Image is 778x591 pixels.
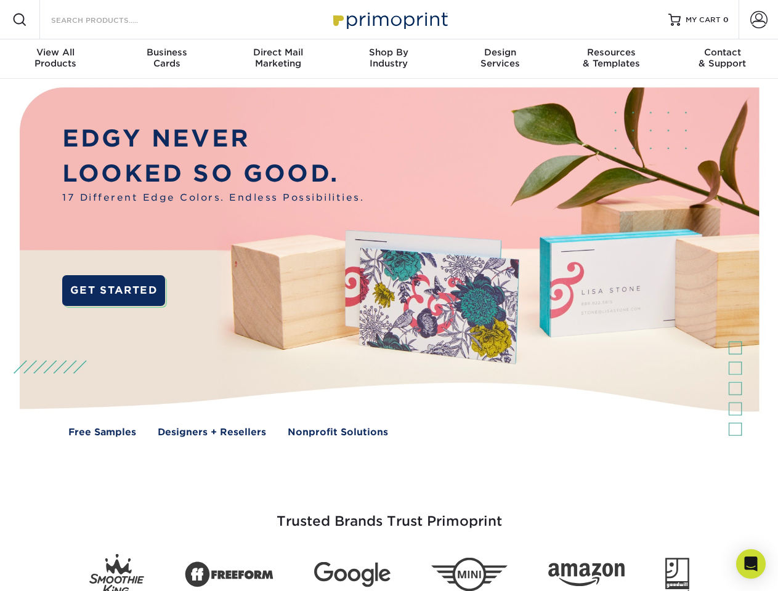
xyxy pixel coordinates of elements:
span: Design [445,47,556,58]
a: BusinessCards [111,39,222,79]
img: Amazon [548,563,625,587]
span: MY CART [686,15,721,25]
img: Goodwill [665,558,689,591]
span: Resources [556,47,667,58]
a: Resources& Templates [556,39,667,79]
a: Shop ByIndustry [333,39,444,79]
a: DesignServices [445,39,556,79]
p: EDGY NEVER [62,121,364,156]
div: Services [445,47,556,69]
span: Business [111,47,222,58]
a: Contact& Support [667,39,778,79]
div: Open Intercom Messenger [736,549,766,579]
p: LOOKED SO GOOD. [62,156,364,191]
h3: Trusted Brands Trust Primoprint [29,484,750,544]
span: 0 [723,15,729,24]
a: GET STARTED [62,275,165,306]
a: Nonprofit Solutions [288,425,388,440]
span: Shop By [333,47,444,58]
div: Industry [333,47,444,69]
div: Marketing [222,47,333,69]
img: Primoprint [328,6,451,33]
span: 17 Different Edge Colors. Endless Possibilities. [62,191,364,205]
img: Google [314,562,391,587]
a: Direct MailMarketing [222,39,333,79]
a: Free Samples [68,425,136,440]
input: SEARCH PRODUCTS..... [50,12,170,27]
span: Direct Mail [222,47,333,58]
div: & Support [667,47,778,69]
div: & Templates [556,47,667,69]
a: Designers + Resellers [158,425,266,440]
span: Contact [667,47,778,58]
div: Cards [111,47,222,69]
